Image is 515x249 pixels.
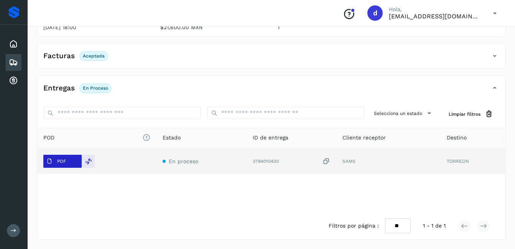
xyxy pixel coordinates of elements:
h4: Facturas [43,52,75,61]
p: Hola, [389,6,481,13]
span: POD [43,134,150,142]
div: Inicio [5,36,21,52]
td: TORREON [441,149,505,174]
button: Limpiar filtros [443,107,499,121]
span: ID de entrega [253,134,288,142]
div: EntregasEn proceso [37,82,505,101]
div: Embarques [5,54,21,71]
button: PDF [43,155,82,168]
p: Aceptada [83,53,105,59]
h4: Entregas [43,84,75,93]
div: Cuentas por cobrar [5,72,21,89]
p: [DATE] 18:00 [43,24,148,31]
span: Destino [447,134,467,142]
p: En proceso [83,85,108,91]
span: Filtros por página : [329,222,379,230]
p: PDF [57,159,66,164]
span: 1 - 1 de 1 [423,222,446,230]
span: Limpiar filtros [449,111,480,118]
td: SAMS [336,149,441,174]
span: Estado [163,134,181,142]
div: 3784010430 [253,157,330,165]
button: Selecciona un estado [371,107,436,120]
p: $21,600.00 MXN [160,24,265,31]
div: Reemplazar POD [82,155,95,168]
span: Cliente receptor [342,134,386,142]
p: 1 [278,24,382,31]
span: En proceso [169,158,198,164]
div: FacturasAceptada [37,49,505,69]
p: dcordero@grupoterramex.com [389,13,481,20]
